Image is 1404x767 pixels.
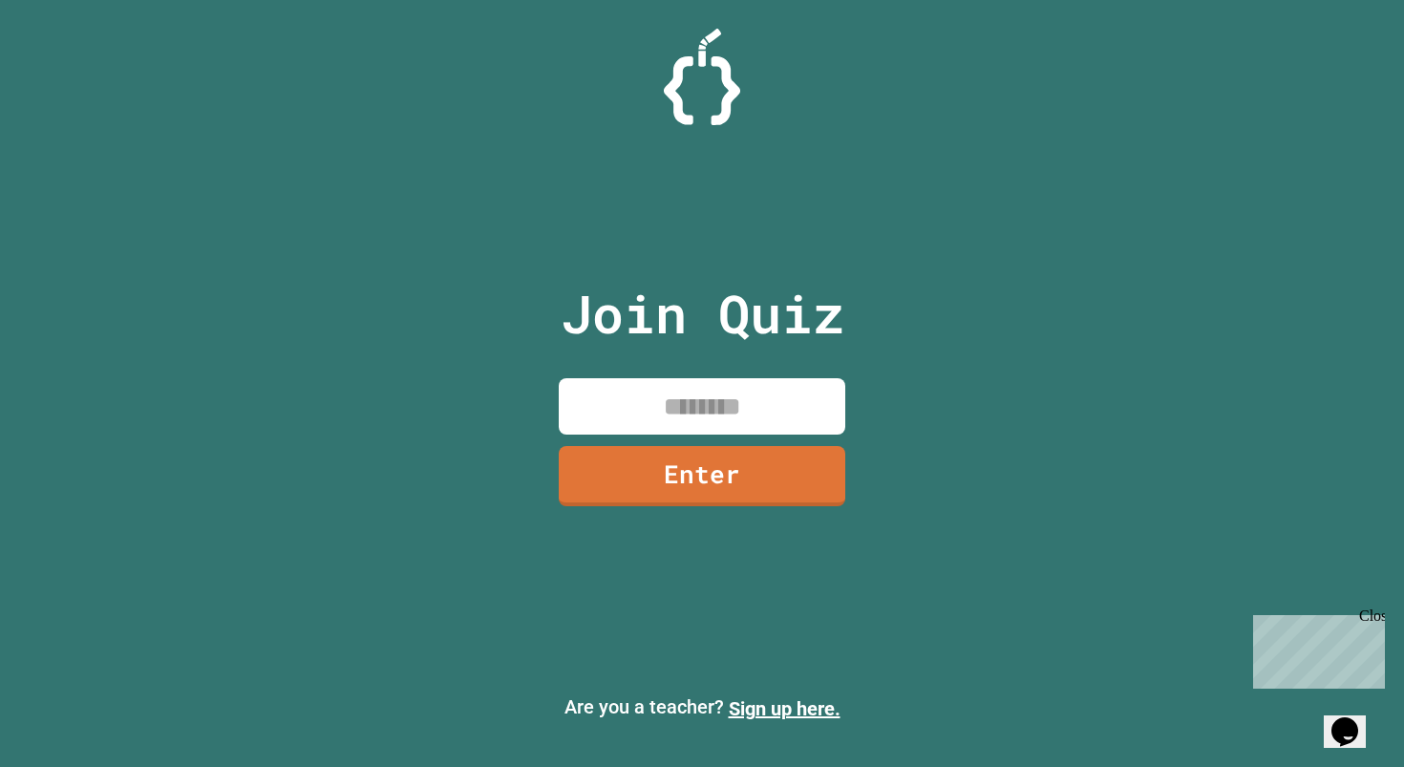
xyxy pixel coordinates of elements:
[15,692,1389,723] p: Are you a teacher?
[1324,691,1385,748] iframe: chat widget
[729,697,840,720] a: Sign up here.
[664,29,740,125] img: Logo.svg
[559,446,845,506] a: Enter
[1245,607,1385,689] iframe: chat widget
[8,8,132,121] div: Chat with us now!Close
[561,274,844,353] p: Join Quiz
